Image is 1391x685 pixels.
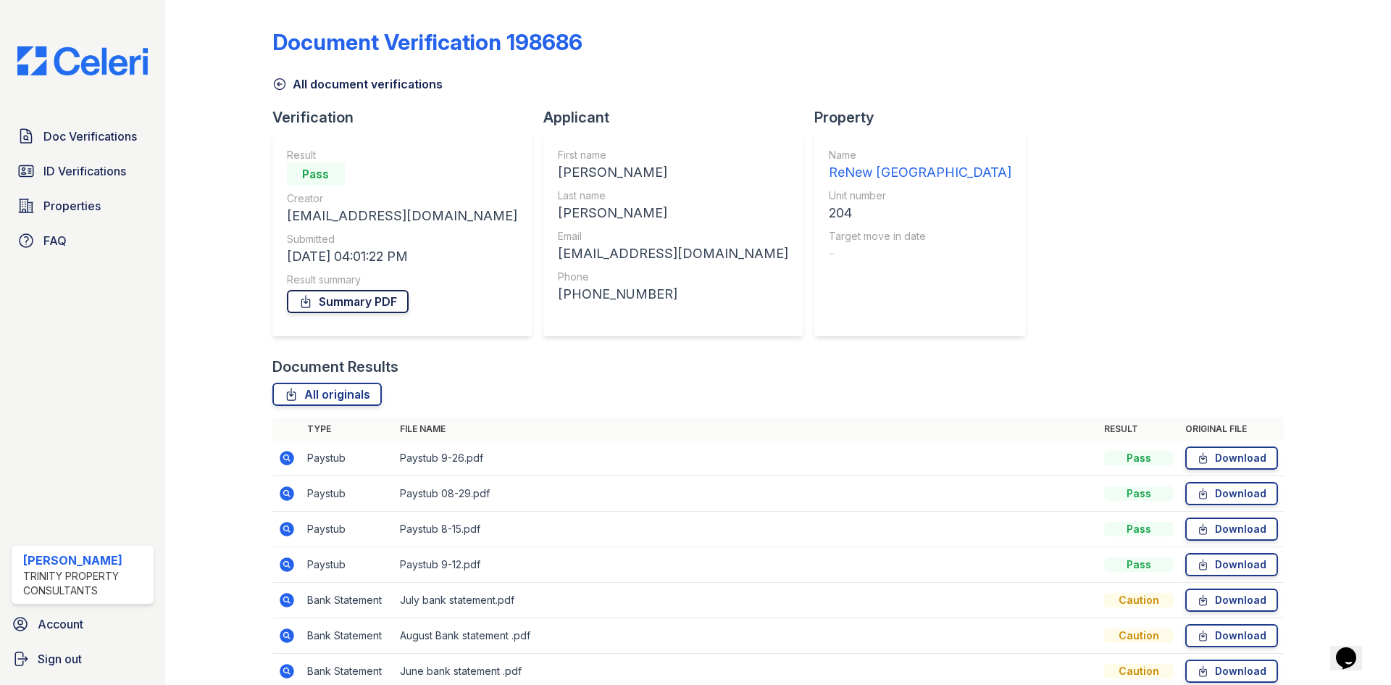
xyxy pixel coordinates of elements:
td: Bank Statement [301,583,394,618]
span: Doc Verifications [43,128,137,145]
div: Property [814,107,1037,128]
td: Paystub [301,441,394,476]
th: Result [1098,418,1179,441]
th: File name [394,418,1098,441]
div: Unit number [829,188,1011,203]
td: July bank statement.pdf [394,583,1098,618]
div: Submitted [287,232,517,246]
div: Result [287,148,517,162]
a: Properties [12,191,154,220]
a: All document verifications [272,75,443,93]
a: Doc Verifications [12,122,154,151]
div: Caution [1104,593,1174,607]
td: Paystub [301,476,394,512]
a: Download [1185,624,1278,647]
th: Type [301,418,394,441]
div: ReNew [GEOGRAPHIC_DATA] [829,162,1011,183]
div: [PERSON_NAME] [558,203,788,223]
span: Sign out [38,650,82,668]
div: [EMAIL_ADDRESS][DOMAIN_NAME] [287,206,517,226]
div: Pass [287,162,345,186]
a: Name ReNew [GEOGRAPHIC_DATA] [829,148,1011,183]
a: Download [1185,660,1278,683]
a: FAQ [12,226,154,255]
div: [PHONE_NUMBER] [558,284,788,304]
div: [PERSON_NAME] [558,162,788,183]
span: ID Verifications [43,162,126,180]
a: Sign out [6,644,159,673]
iframe: chat widget [1330,627,1377,671]
a: Download [1185,447,1278,470]
div: Pass [1104,486,1174,501]
a: ID Verifications [12,157,154,186]
div: Pass [1104,557,1174,572]
div: Caution [1104,664,1174,678]
div: Name [829,148,1011,162]
div: Phone [558,270,788,284]
td: August Bank statement .pdf [394,618,1098,654]
div: Trinity Property Consultants [23,569,148,598]
div: Verification [272,107,543,128]
td: Paystub 9-12.pdf [394,547,1098,583]
div: Pass [1104,522,1174,536]
td: Paystub 08-29.pdf [394,476,1098,512]
div: [PERSON_NAME] [23,552,148,569]
a: Summary PDF [287,290,409,313]
div: Applicant [543,107,814,128]
div: Pass [1104,451,1174,465]
a: Account [6,610,159,639]
div: Email [558,229,788,244]
a: Download [1185,553,1278,576]
div: 204 [829,203,1011,223]
a: Download [1185,482,1278,505]
div: First name [558,148,788,162]
td: Bank Statement [301,618,394,654]
td: Paystub 9-26.pdf [394,441,1098,476]
div: [EMAIL_ADDRESS][DOMAIN_NAME] [558,244,788,264]
span: Account [38,615,83,633]
td: Paystub 8-15.pdf [394,512,1098,547]
span: FAQ [43,232,67,249]
img: CE_Logo_Blue-a8612792a0a2168367f1c8372b55b34899dd931a85d93a1a3d3e32e68fde9ad4.png [6,46,159,75]
div: Last name [558,188,788,203]
div: Caution [1104,628,1174,643]
a: All originals [272,383,382,406]
a: Download [1185,589,1278,612]
div: Target move in date [829,229,1011,244]
div: Document Results [272,357,398,377]
div: Creator [287,191,517,206]
span: Properties [43,197,101,215]
td: Paystub [301,547,394,583]
div: [DATE] 04:01:22 PM [287,246,517,267]
div: - [829,244,1011,264]
div: Result summary [287,273,517,287]
th: Original file [1179,418,1284,441]
a: Download [1185,518,1278,541]
td: Paystub [301,512,394,547]
div: Document Verification 198686 [272,29,582,55]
